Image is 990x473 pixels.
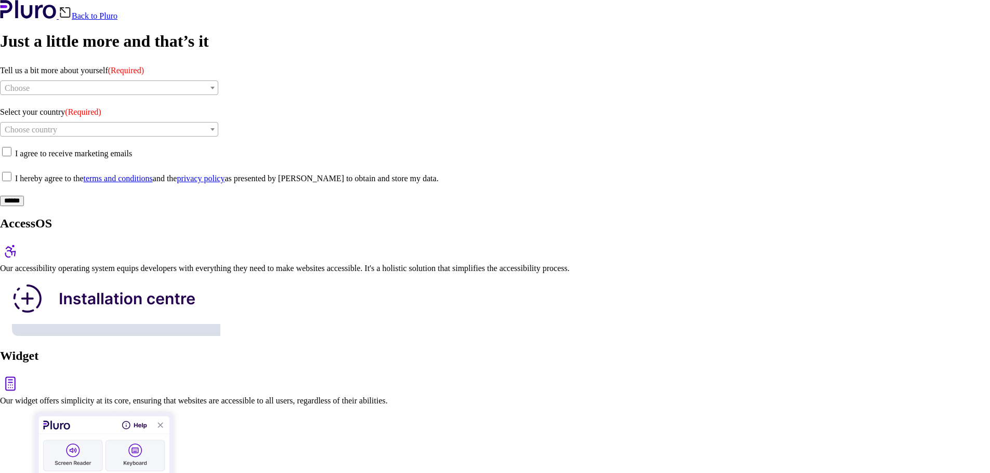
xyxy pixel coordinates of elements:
[83,174,152,183] a: terms and conditions
[177,174,225,183] a: privacy policy
[15,174,439,183] span: I hereby agree to the and the as presented by [PERSON_NAME] to obtain and store my data.
[2,147,11,156] input: I agree to receive marketing emails
[15,149,132,158] span: I agree to receive marketing emails
[108,66,144,75] span: (Required)
[1,123,218,137] span: Choose country
[5,125,57,134] span: Choose country
[2,172,11,181] input: I hereby agree to theterms and conditionsand theprivacy policyas presented by [PERSON_NAME] to ob...
[59,11,117,20] a: Back to Pluro
[1,81,218,96] span: Choose
[59,6,72,19] img: Back icon
[65,107,101,116] span: (Required)
[5,84,30,92] span: Choose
